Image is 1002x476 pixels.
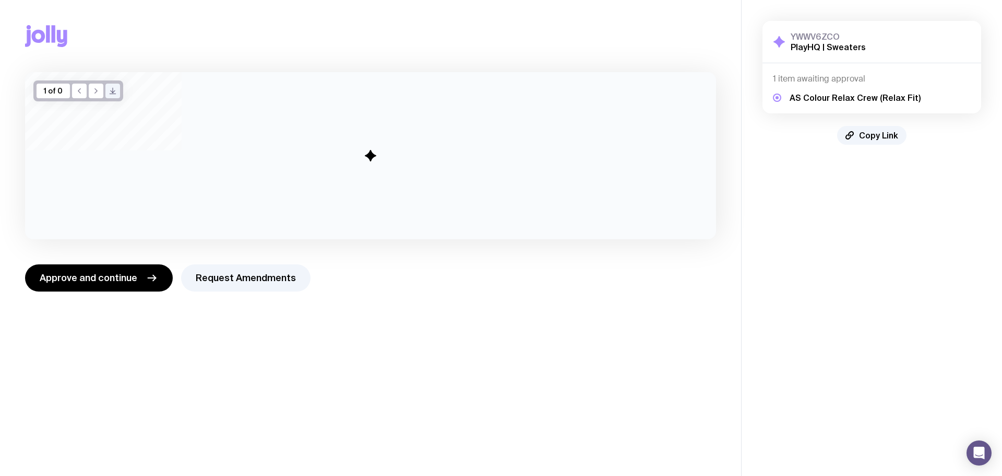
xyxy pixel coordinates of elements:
[790,92,921,103] h5: AS Colour Relax Crew (Relax Fit)
[105,84,120,98] button: />/>
[110,88,116,94] g: /> />
[791,42,866,52] h2: PlayHQ | Sweaters
[837,126,906,145] button: Copy Link
[967,440,992,466] div: Open Intercom Messenger
[791,31,866,42] h3: YWWV6ZCO
[181,264,311,292] button: Request Amendments
[37,84,70,98] div: 1 of 0
[25,264,173,292] button: Approve and continue
[859,130,898,141] span: Copy Link
[773,74,971,84] h4: 1 item awaiting approval
[40,272,137,284] span: Approve and continue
